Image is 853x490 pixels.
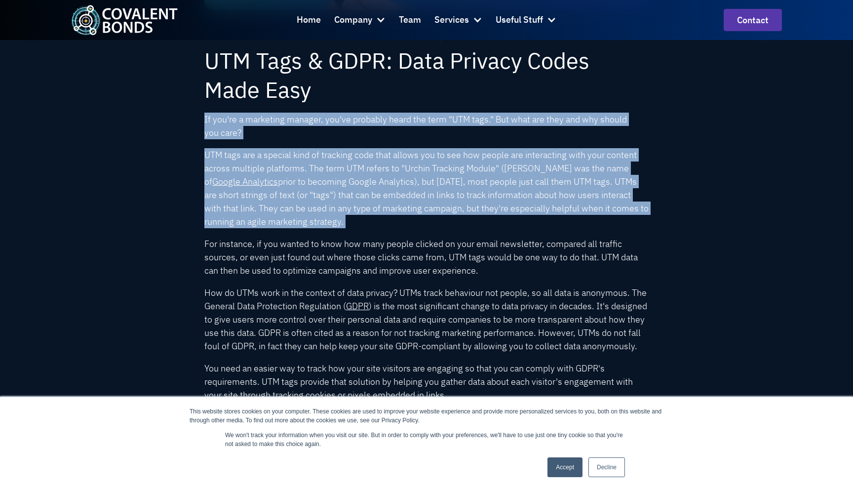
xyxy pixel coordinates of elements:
p: We won't track your information when you visit our site. But in order to comply with your prefere... [225,431,628,449]
a: Team [399,7,421,34]
div: Company [334,13,372,27]
a: contact [724,9,782,31]
div: Services [434,7,482,34]
p: If you're a marketing manager, you've probably heard the term "UTM tags." But what are they and w... [204,113,649,139]
a: Decline [588,457,625,477]
h2: UTM Tags & GDPR: Data Privacy Codes Made Easy [204,46,649,104]
div: Team [399,13,421,27]
div: Company [334,7,386,34]
div: This website stores cookies on your computer. These cookies are used to improve your website expe... [190,407,663,425]
a: Accept [547,457,582,477]
a: home [71,5,178,35]
div: Services [434,13,469,27]
p: How do UTMs work in the context of data privacy? UTMs track behaviour not people, so all data is ... [204,286,649,353]
p: You need an easier way to track how your site visitors are engaging so that you can comply with G... [204,362,649,402]
div: Useful Stuff [496,13,543,27]
a: Home [297,7,321,34]
img: Covalent Bonds White / Teal Logo [71,5,178,35]
a: Google Analytics [212,176,278,187]
p: UTM tags are a special kind of tracking code that allows you to see how people are interacting wi... [204,148,649,228]
div: Useful Stuff [496,7,556,34]
div: Home [297,13,321,27]
a: GDPR [346,300,369,312]
p: For instance, if you wanted to know how many people clicked on your email newsletter, compared al... [204,237,649,277]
